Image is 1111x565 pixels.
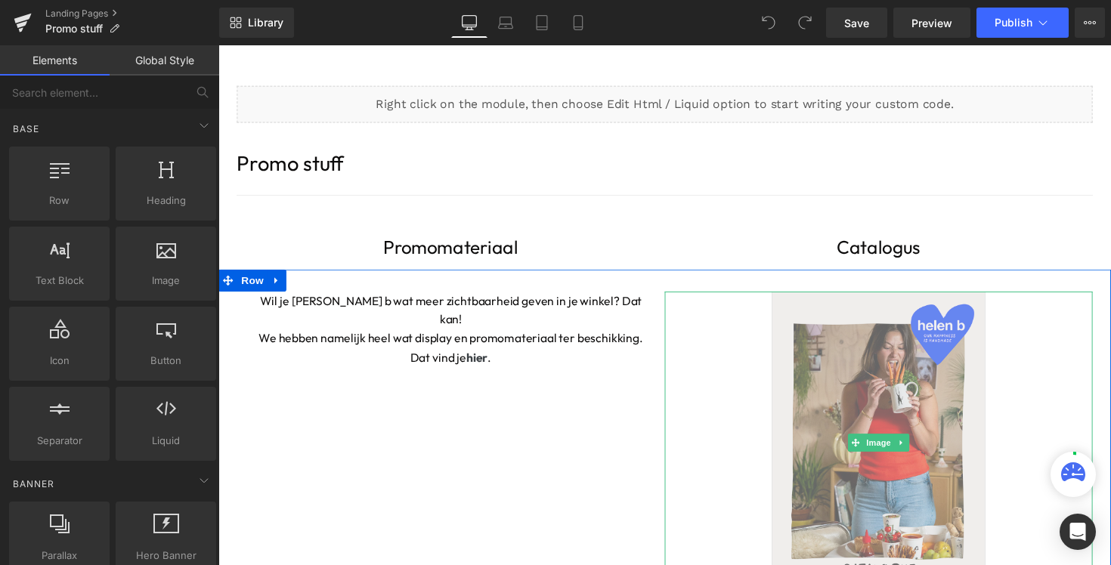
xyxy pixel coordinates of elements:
[38,291,438,310] p: We hebben namelijk heel wat display en promomateriaal ter beschikking.
[20,230,50,252] span: Row
[45,23,103,35] span: Promo stuff
[45,8,219,20] a: Landing Pages
[487,8,524,38] a: Laptop
[11,122,41,136] span: Base
[14,273,105,289] span: Text Block
[1060,514,1096,550] div: Open Intercom Messenger
[524,8,560,38] a: Tablet
[50,230,70,252] a: Expand / Collapse
[844,15,869,31] span: Save
[457,192,896,222] h1: Catalogus
[14,548,105,563] span: Parallax
[995,17,1032,29] span: Publish
[790,8,820,38] button: Redo
[11,477,56,491] span: Banner
[754,8,784,38] button: Undo
[254,312,276,327] a: hier
[451,8,487,38] a: Desktop
[248,16,283,29] span: Library
[14,433,105,449] span: Separator
[38,310,438,330] p: Dat vind je .
[893,8,970,38] a: Preview
[692,398,708,416] a: Expand / Collapse
[19,192,457,222] h1: Promomateriaal
[661,398,692,416] span: Image
[14,193,105,208] span: Row
[120,353,212,369] span: Button
[38,252,438,291] p: Wil je [PERSON_NAME] b wat meer zichtbaarheid geven in je winkel? Dat kan!
[14,353,105,369] span: Icon
[1075,8,1105,38] button: More
[120,433,212,449] span: Liquid
[110,45,219,76] a: Global Style
[120,193,212,208] span: Heading
[120,548,212,563] span: Hero Banner
[560,8,596,38] a: Mobile
[976,8,1069,38] button: Publish
[219,8,294,38] a: New Library
[911,15,952,31] span: Preview
[19,104,896,138] h1: Promo stuff
[120,273,212,289] span: Image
